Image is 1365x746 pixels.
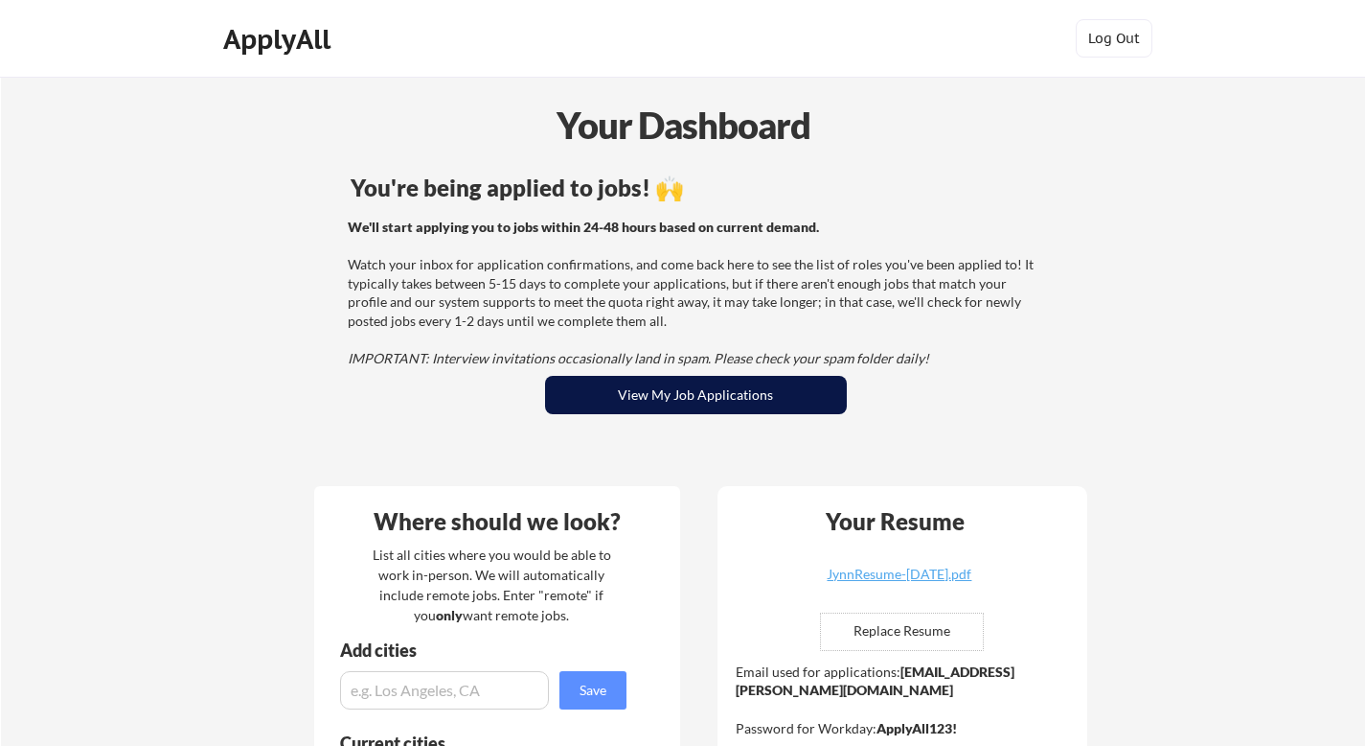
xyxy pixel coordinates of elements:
div: JynnResume-[DATE].pdf [785,568,1013,581]
div: Watch your inbox for application confirmations, and come back here to see the list of roles you'v... [348,218,1038,368]
strong: [EMAIL_ADDRESS][PERSON_NAME][DOMAIN_NAME] [736,664,1014,699]
div: You're being applied to jobs! 🙌 [351,176,1041,199]
div: ApplyAll [223,23,336,56]
div: Your Resume [801,510,990,533]
button: Log Out [1076,19,1152,58]
div: Where should we look? [319,510,675,533]
div: Your Dashboard [2,98,1365,152]
strong: ApplyAll123! [876,720,957,736]
input: e.g. Los Angeles, CA [340,671,549,710]
em: IMPORTANT: Interview invitations occasionally land in spam. Please check your spam folder daily! [348,350,929,366]
strong: We'll start applying you to jobs within 24-48 hours based on current demand. [348,219,819,235]
button: View My Job Applications [545,376,847,414]
div: Add cities [340,641,631,659]
div: List all cities where you would be able to work in-person. We will automatically include remote j... [360,545,624,625]
strong: only [436,607,463,623]
button: Save [559,671,626,710]
a: JynnResume-[DATE].pdf [785,568,1013,597]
